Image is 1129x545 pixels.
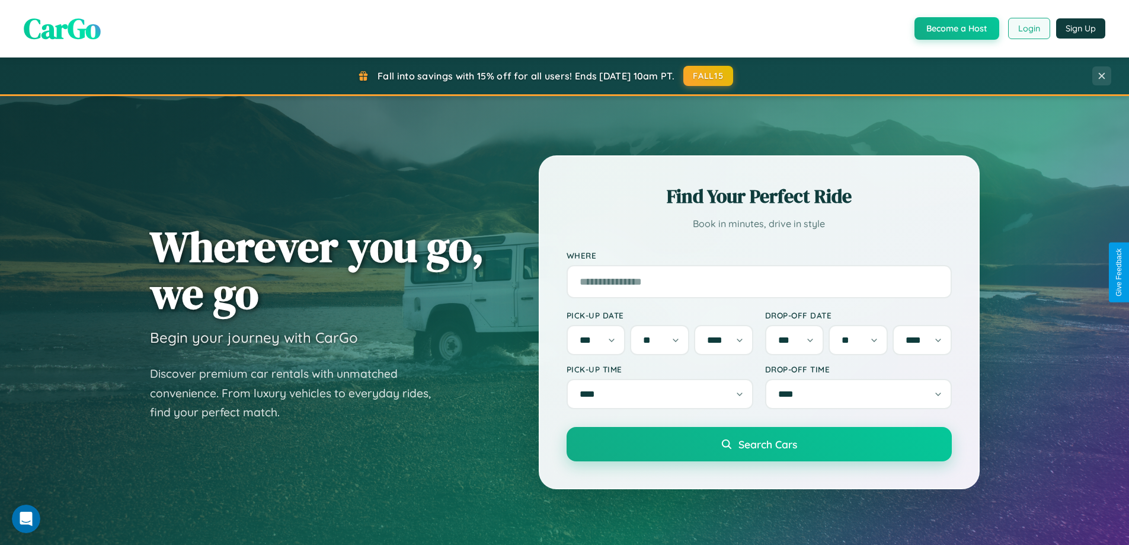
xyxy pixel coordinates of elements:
label: Drop-off Time [765,364,952,374]
iframe: Intercom live chat [12,505,40,533]
h1: Wherever you go, we go [150,223,484,317]
button: FALL15 [683,66,733,86]
h2: Find Your Perfect Ride [567,183,952,209]
button: Become a Host [914,17,999,40]
p: Book in minutes, drive in style [567,215,952,232]
span: Search Cars [738,438,797,451]
span: CarGo [24,9,101,48]
span: Fall into savings with 15% off for all users! Ends [DATE] 10am PT. [378,70,674,82]
button: Sign Up [1056,18,1105,39]
div: Give Feedback [1115,248,1123,297]
button: Search Cars [567,427,952,461]
p: Discover premium car rentals with unmatched convenience. From luxury vehicles to everyday rides, ... [150,364,446,422]
button: Login [1008,18,1050,39]
label: Where [567,250,952,260]
label: Pick-up Time [567,364,753,374]
label: Drop-off Date [765,310,952,320]
h3: Begin your journey with CarGo [150,329,358,346]
label: Pick-up Date [567,310,753,320]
